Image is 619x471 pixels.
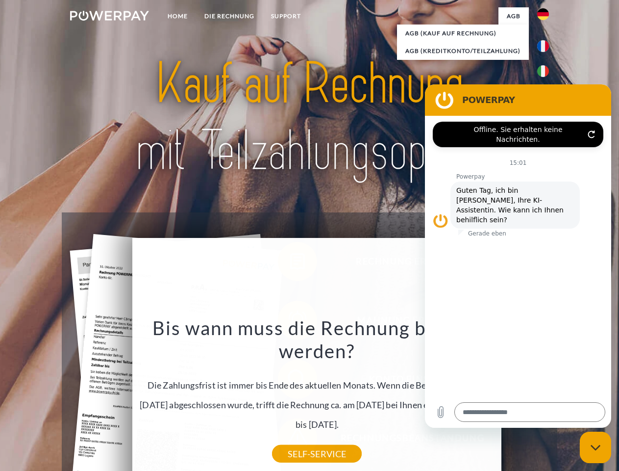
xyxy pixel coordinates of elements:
[498,7,529,25] a: agb
[580,432,611,463] iframe: Schaltfläche zum Öffnen des Messaging-Fensters; Konversation läuft
[70,11,149,21] img: logo-powerpay-white.svg
[397,25,529,42] a: AGB (Kauf auf Rechnung)
[94,47,525,188] img: title-powerpay_de.svg
[138,316,496,454] div: Die Zahlungsfrist ist immer bis Ende des aktuellen Monats. Wenn die Bestellung z.B. am [DATE] abg...
[425,84,611,428] iframe: Messaging-Fenster
[537,65,549,77] img: it
[537,8,549,20] img: de
[272,445,362,463] a: SELF-SERVICE
[138,316,496,363] h3: Bis wann muss die Rechnung bezahlt werden?
[263,7,309,25] a: SUPPORT
[537,40,549,52] img: fr
[196,7,263,25] a: DIE RECHNUNG
[397,42,529,60] a: AGB (Kreditkonto/Teilzahlung)
[159,7,196,25] a: Home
